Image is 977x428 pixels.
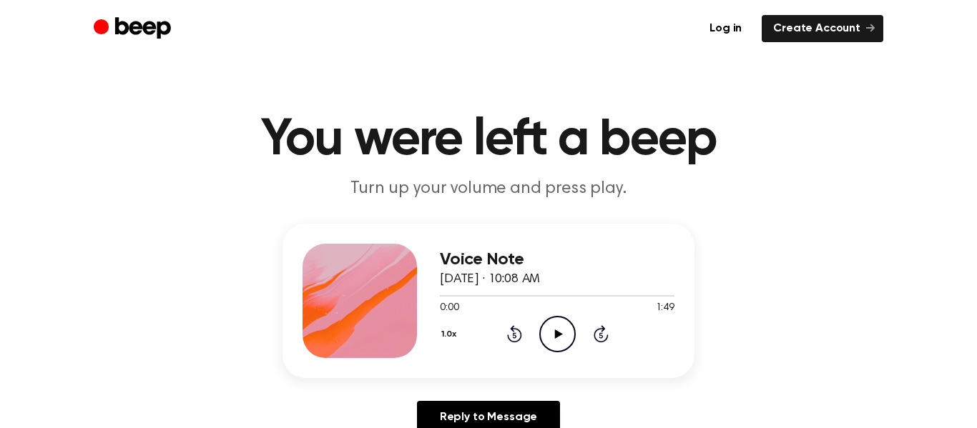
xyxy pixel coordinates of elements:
p: Turn up your volume and press play. [214,177,763,201]
span: [DATE] · 10:08 AM [440,273,540,286]
a: Create Account [762,15,883,42]
h1: You were left a beep [122,114,855,166]
span: 0:00 [440,301,458,316]
span: 1:49 [656,301,674,316]
a: Log in [698,15,753,42]
h3: Voice Note [440,250,674,269]
a: Beep [94,15,175,43]
button: 1.0x [440,322,462,347]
